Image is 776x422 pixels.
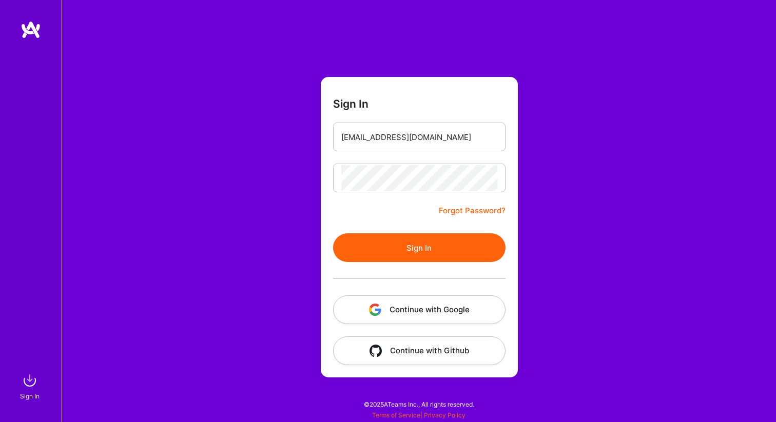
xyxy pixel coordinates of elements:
[333,97,368,110] h3: Sign In
[62,391,776,417] div: © 2025 ATeams Inc., All rights reserved.
[372,411,465,419] span: |
[22,370,40,401] a: sign inSign In
[21,21,41,39] img: logo
[372,411,420,419] a: Terms of Service
[369,304,381,316] img: icon
[20,370,40,391] img: sign in
[341,124,497,150] input: Email...
[424,411,465,419] a: Privacy Policy
[333,233,506,262] button: Sign In
[20,391,40,401] div: Sign In
[333,295,506,324] button: Continue with Google
[439,205,506,217] a: Forgot Password?
[370,345,382,357] img: icon
[333,336,506,365] button: Continue with Github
